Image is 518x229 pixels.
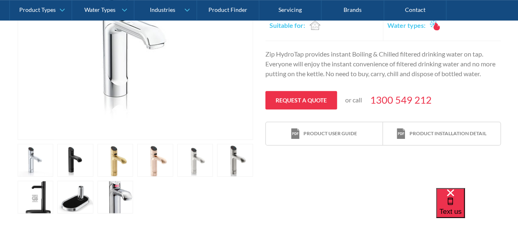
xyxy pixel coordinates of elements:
a: print iconProduct user guide [266,122,383,145]
a: print iconProduct installation detail [383,122,500,145]
a: 1300 549 212 [370,93,432,107]
a: Request a quote [265,91,337,109]
div: Product Types [19,7,56,14]
div: Product user guide [303,130,357,137]
div: Water Types [84,7,115,14]
a: open lightbox [97,144,133,177]
a: open lightbox [18,144,54,177]
a: open lightbox [137,144,173,177]
iframe: podium webchat widget bubble [436,188,518,229]
div: Industries [149,7,175,14]
a: open lightbox [18,181,54,213]
a: open lightbox [217,144,253,177]
img: print icon [397,128,405,139]
div: Product installation detail [409,130,486,137]
p: or call [345,95,362,105]
img: print icon [291,128,299,139]
h2: Water types: [387,20,425,30]
a: open lightbox [177,144,213,177]
p: Zip HydroTap provides instant Boiling & Chilled filtered drinking water on tap. Everyone will enj... [265,49,501,79]
a: open lightbox [57,144,93,177]
h2: Suitable for: [269,20,305,30]
a: open lightbox [97,181,133,213]
a: open lightbox [57,181,93,213]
